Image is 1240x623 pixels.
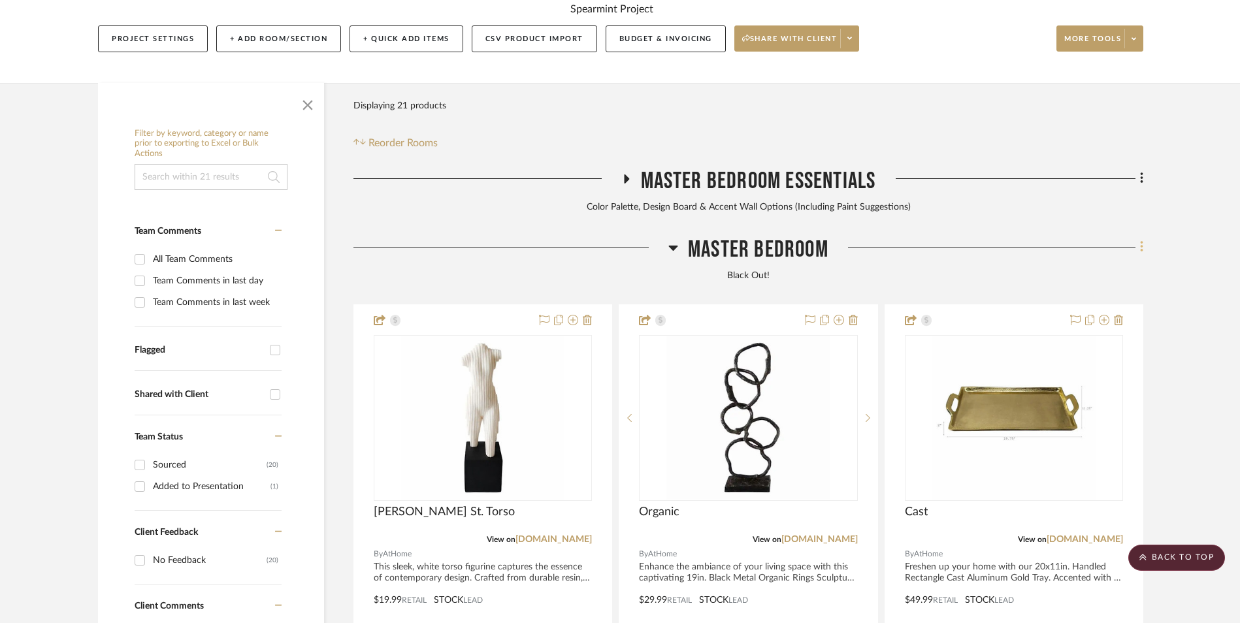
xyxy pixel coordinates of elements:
[606,25,726,52] button: Budget & Invoicing
[267,455,278,475] div: (20)
[1018,535,1047,543] span: View on
[353,269,1143,283] div: Black Out!
[515,535,592,544] a: [DOMAIN_NAME]
[648,548,677,560] span: AtHome
[487,535,515,543] span: View on
[905,548,914,560] span: By
[135,345,263,356] div: Flagged
[153,270,278,291] div: Team Comments in last day
[350,25,463,52] button: + Quick Add Items
[98,25,208,52] button: Project Settings
[353,93,446,119] div: Displaying 21 products
[153,249,278,270] div: All Team Comments
[295,89,321,116] button: Close
[570,1,653,17] div: Spearmint Project
[135,227,201,236] span: Team Comments
[1064,34,1121,54] span: More tools
[401,336,564,500] img: Crosby St. Torso
[374,505,515,519] span: [PERSON_NAME] St. Torso
[135,389,263,400] div: Shared with Client
[135,528,198,537] span: Client Feedback
[374,548,383,560] span: By
[1128,545,1225,571] scroll-to-top-button: BACK TO TOP
[135,129,287,159] h6: Filter by keyword, category or name prior to exporting to Excel or Bulk Actions
[639,548,648,560] span: By
[639,505,679,519] span: Organic
[135,164,287,190] input: Search within 21 results
[153,292,278,313] div: Team Comments in last week
[374,336,591,500] div: 0
[270,476,278,497] div: (1)
[914,548,943,560] span: AtHome
[742,34,838,54] span: Share with client
[666,336,830,500] img: Organic
[368,135,438,151] span: Reorder Rooms
[1056,25,1143,52] button: More tools
[932,336,1096,500] img: Cast
[383,548,412,560] span: AtHome
[641,167,876,195] span: Master Bedroom Essentials
[905,505,928,519] span: Cast
[216,25,341,52] button: + Add Room/Section
[906,336,1122,500] div: 0
[353,200,1143,215] div: Color Palette, Design Board & Accent Wall Options (Including Paint Suggestions)
[135,601,204,611] span: Client Comments
[135,432,183,441] span: Team Status
[153,476,270,497] div: Added to Presentation
[1047,535,1123,544] a: [DOMAIN_NAME]
[472,25,597,52] button: CSV Product Import
[781,535,858,544] a: [DOMAIN_NAME]
[734,25,860,52] button: Share with client
[153,550,267,571] div: No Feedback
[267,550,278,571] div: (20)
[153,455,267,475] div: Sourced
[353,135,438,151] button: Reorder Rooms
[688,236,828,264] span: Master Bedroom
[753,535,781,543] span: View on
